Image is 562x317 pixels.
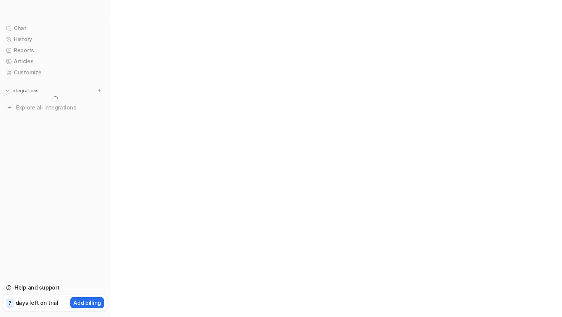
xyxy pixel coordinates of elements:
button: Add billing [70,297,104,308]
p: 7 [8,300,11,307]
a: Reports [3,45,107,56]
button: Integrations [3,87,41,95]
a: Explore all integrations [3,102,107,113]
p: days left on trial [16,299,58,307]
img: expand menu [5,88,10,93]
a: Customize [3,67,107,78]
a: History [3,34,107,45]
img: explore all integrations [6,104,14,111]
span: Explore all integrations [16,101,104,114]
p: Add billing [73,299,101,307]
a: Help and support [3,282,107,293]
a: Articles [3,56,107,67]
p: Integrations [11,88,39,94]
img: menu_add.svg [97,88,102,93]
a: Chat [3,23,107,34]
